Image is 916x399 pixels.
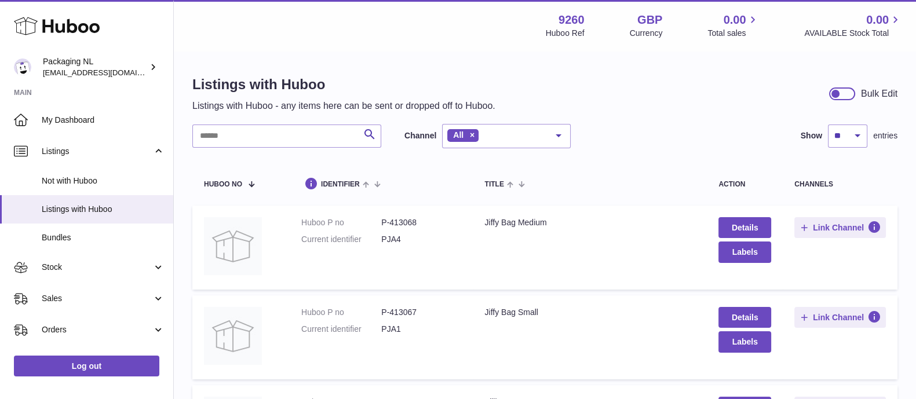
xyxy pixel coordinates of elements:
div: channels [794,181,886,188]
a: 0.00 AVAILABLE Stock Total [804,12,902,39]
a: Details [718,307,771,328]
strong: 9260 [559,12,585,28]
span: Huboo no [204,181,242,188]
span: Listings [42,146,152,157]
div: Bulk Edit [861,87,897,100]
span: Listings with Huboo [42,204,165,215]
div: Jiffy Bag Medium [485,217,696,228]
span: 0.00 [724,12,746,28]
a: Log out [14,356,159,376]
button: Labels [718,241,771,262]
button: Labels [718,331,771,352]
button: Link Channel [794,307,886,328]
span: Stock [42,262,152,273]
dd: PJA1 [381,324,461,335]
span: identifier [321,181,360,188]
p: Listings with Huboo - any items here can be sent or dropped off to Huboo. [192,100,495,112]
h1: Listings with Huboo [192,75,495,94]
strong: GBP [637,12,662,28]
span: Link Channel [813,312,864,323]
a: Details [718,217,771,238]
dd: PJA4 [381,234,461,245]
span: Not with Huboo [42,175,165,186]
label: Show [801,130,822,141]
span: Orders [42,324,152,335]
dt: Current identifier [301,234,381,245]
button: Link Channel [794,217,886,238]
span: Bundles [42,232,165,243]
span: title [485,181,504,188]
span: [EMAIL_ADDRESS][DOMAIN_NAME] [43,68,170,77]
dt: Huboo P no [301,307,381,318]
label: Channel [404,130,436,141]
dt: Huboo P no [301,217,381,228]
div: Jiffy Bag Small [485,307,696,318]
dt: Current identifier [301,324,381,335]
div: Packaging NL [43,56,147,78]
img: Jiffy Bag Medium [204,217,262,275]
div: Currency [630,28,663,39]
span: My Dashboard [42,115,165,126]
span: All [453,130,464,140]
span: Total sales [707,28,759,39]
img: Jiffy Bag Small [204,307,262,365]
dd: P-413068 [381,217,461,228]
div: Huboo Ref [546,28,585,39]
img: internalAdmin-9260@internal.huboo.com [14,58,31,76]
span: Sales [42,293,152,304]
span: AVAILABLE Stock Total [804,28,902,39]
div: action [718,181,771,188]
a: 0.00 Total sales [707,12,759,39]
dd: P-413067 [381,307,461,318]
span: 0.00 [866,12,889,28]
span: Link Channel [813,222,864,233]
span: entries [873,130,897,141]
